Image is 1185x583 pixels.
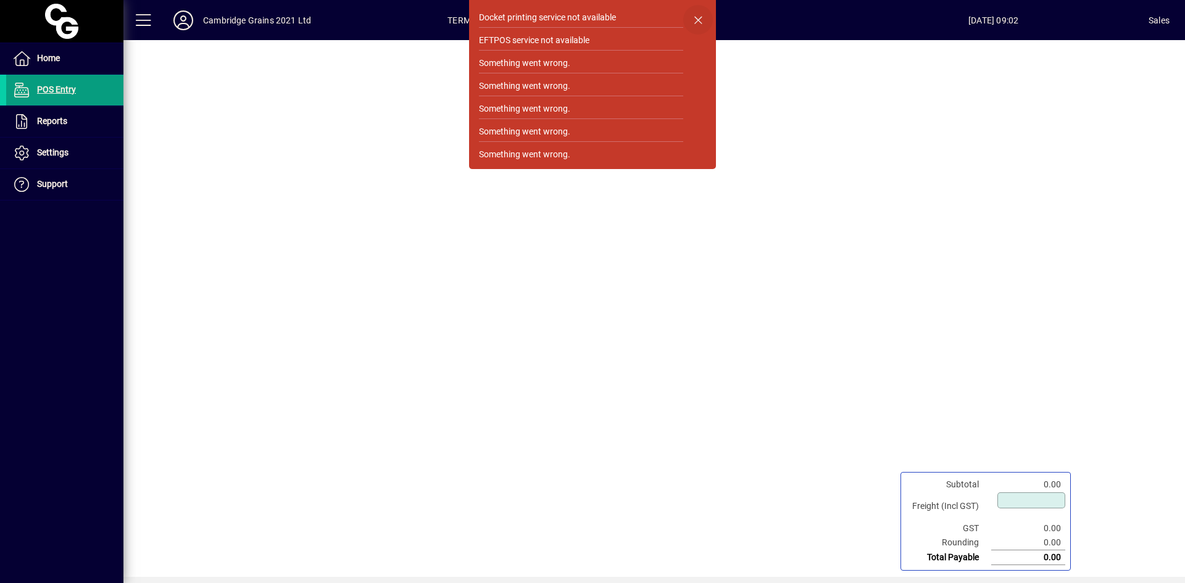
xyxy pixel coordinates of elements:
[479,80,570,93] div: Something went wrong.
[906,492,991,521] td: Freight (Incl GST)
[991,535,1065,550] td: 0.00
[37,85,76,94] span: POS Entry
[37,53,60,63] span: Home
[906,478,991,492] td: Subtotal
[906,550,991,565] td: Total Payable
[6,138,123,168] a: Settings
[37,147,69,157] span: Settings
[479,57,570,70] div: Something went wrong.
[479,148,570,161] div: Something went wrong.
[6,169,123,200] a: Support
[991,478,1065,492] td: 0.00
[479,34,589,47] div: EFTPOS service not available
[1149,10,1170,30] div: Sales
[37,179,68,189] span: Support
[6,106,123,137] a: Reports
[991,550,1065,565] td: 0.00
[479,125,570,138] div: Something went wrong.
[906,535,991,550] td: Rounding
[906,521,991,535] td: GST
[991,521,1065,535] td: 0.00
[447,10,496,30] span: TERMINAL2
[838,10,1149,30] span: [DATE] 09:02
[37,116,67,126] span: Reports
[203,10,311,30] div: Cambridge Grains 2021 Ltd
[164,9,203,31] button: Profile
[479,102,570,115] div: Something went wrong.
[6,43,123,74] a: Home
